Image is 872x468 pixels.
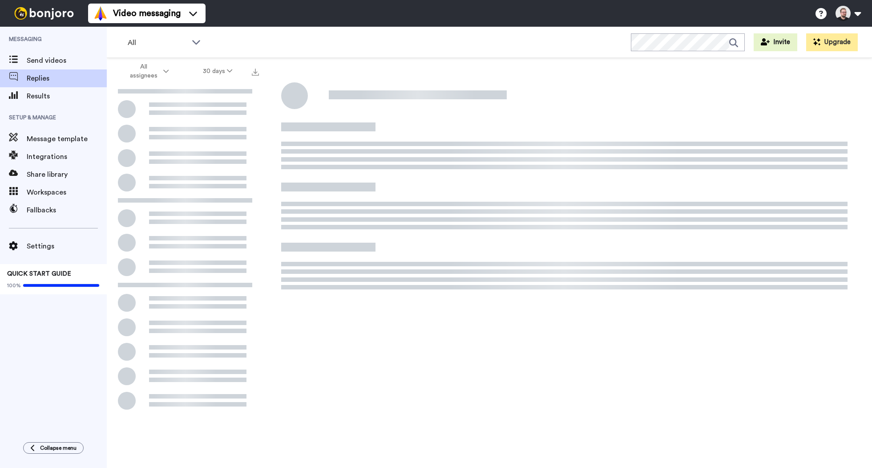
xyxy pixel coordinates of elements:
button: Upgrade [806,33,858,51]
span: Results [27,91,107,102]
img: bj-logo-header-white.svg [11,7,77,20]
span: Message template [27,134,107,144]
span: Replies [27,73,107,84]
span: Send videos [27,55,107,66]
span: All [128,37,187,48]
span: All assignees [125,62,161,80]
button: Export all results that match these filters now. [249,65,262,78]
button: All assignees [109,59,186,84]
span: Collapse menu [40,444,77,452]
span: QUICK START GUIDE [7,271,71,277]
img: export.svg [252,69,259,76]
span: Settings [27,241,107,252]
button: 30 days [186,63,250,79]
span: Share library [27,169,107,180]
button: Invite [754,33,797,51]
img: vm-color.svg [93,6,108,20]
span: Video messaging [113,7,181,20]
span: 100% [7,282,21,289]
span: Integrations [27,151,107,162]
span: Workspaces [27,187,107,198]
button: Collapse menu [23,442,84,454]
span: Fallbacks [27,205,107,216]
